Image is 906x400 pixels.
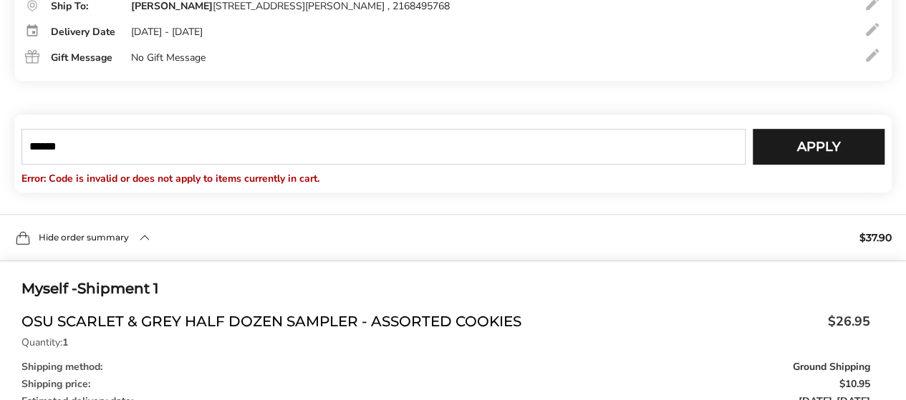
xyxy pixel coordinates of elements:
span: $37.90 [859,233,892,243]
div: Gift Message [51,53,117,63]
span: Ground Shipping [793,362,870,372]
div: Ship To: [51,1,117,11]
div: Shipping method: [21,362,870,372]
span: OSU Scarlet & Grey Half Dozen Sampler - Assorted Cookies [21,313,821,334]
span: Hide order summary [39,233,129,242]
button: Apply [753,129,885,165]
div: Shipping price: [21,379,870,389]
span: Myself - [21,280,77,297]
div: Delivery Date [51,27,117,37]
div: [DATE] - [DATE] [131,26,203,39]
span: $26.95 [821,313,870,331]
div: Shipment 1 [21,277,870,301]
strong: 1 [62,336,68,349]
span: $10.95 [839,379,870,389]
a: OSU Scarlet & Grey Half Dozen Sampler - Assorted Cookies$26.95 [21,313,870,334]
span: Apply [797,140,841,153]
div: No Gift Message [131,52,206,64]
p: Error: Code is invalid or does not apply to items currently in cart. [21,172,885,185]
p: Quantity: [21,338,870,348]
